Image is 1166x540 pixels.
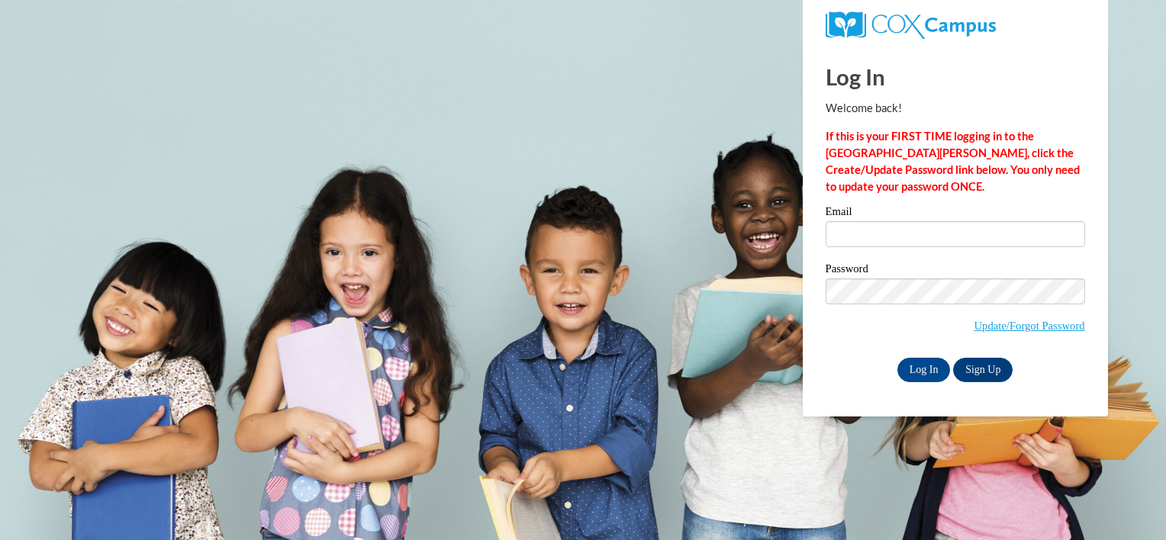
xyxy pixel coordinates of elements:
[826,100,1085,117] p: Welcome back!
[826,263,1085,278] label: Password
[953,358,1013,382] a: Sign Up
[826,206,1085,221] label: Email
[826,130,1080,193] strong: If this is your FIRST TIME logging in to the [GEOGRAPHIC_DATA][PERSON_NAME], click the Create/Upd...
[826,18,996,31] a: COX Campus
[897,358,951,382] input: Log In
[826,11,996,39] img: COX Campus
[974,320,1085,332] a: Update/Forgot Password
[826,61,1085,92] h1: Log In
